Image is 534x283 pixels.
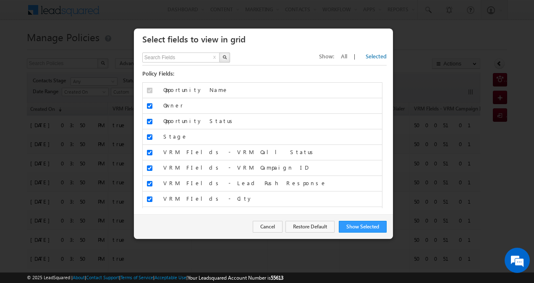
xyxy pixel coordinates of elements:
input: Select/Unselect Column [147,103,152,109]
div: Minimize live chat window [138,4,158,24]
span: Selected [366,52,387,60]
div: Policy Fields: [142,66,387,82]
a: Acceptable Use [154,275,186,280]
label: VRM FIelds - Lead Push Response [163,179,382,187]
label: Opportunity Status [163,117,382,125]
input: Select/Unselect Column [147,165,152,171]
img: d_60004797649_company_0_60004797649 [14,44,35,55]
span: All [341,52,347,60]
input: Select/Unselect Column [147,181,152,186]
label: Owner [163,102,382,109]
label: Opportunity Name [163,86,382,94]
button: Restore Default [285,221,335,233]
span: Your Leadsquared Account Number is [188,275,283,281]
a: Terms of Service [120,275,153,280]
h3: Select fields to view in grid [142,31,390,46]
span: 55613 [271,275,283,281]
button: Show Selected [339,221,387,233]
input: Select/Unselect Column [147,88,152,93]
div: Chat with us now [44,44,141,55]
button: x [212,53,217,63]
input: Select/Unselect Column [147,150,152,155]
span: © 2025 LeadSquared | | | | | [27,274,283,282]
em: Start Chat [114,221,152,232]
a: About [73,275,85,280]
label: VRM FIelds - City [163,195,382,202]
span: Show: [319,52,334,60]
label: VRM FIelds - VRM Call Status [163,148,382,156]
input: Select/Unselect Column [147,134,152,140]
button: Cancel [253,221,283,233]
input: Select/Unselect Column [147,197,152,202]
a: Contact Support [86,275,119,280]
label: VRM FIelds - VRM Campaign ID [163,164,382,171]
textarea: Type your message and hit 'Enter' [11,78,153,214]
label: Stage [163,133,382,140]
span: | [354,52,359,60]
input: Select/Unselect Column [147,119,152,124]
img: Search [222,55,227,59]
